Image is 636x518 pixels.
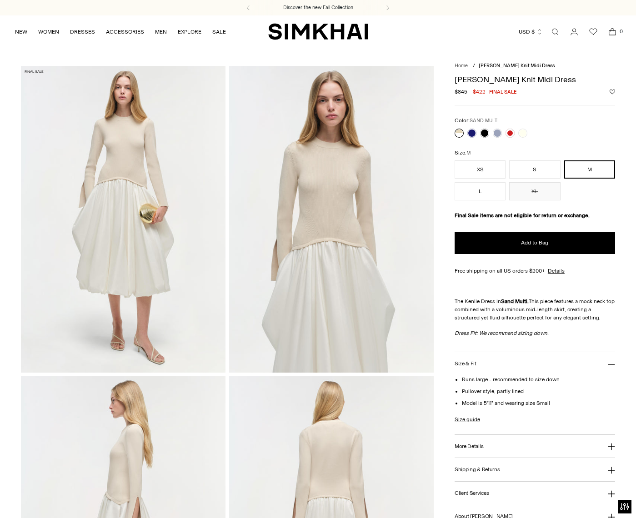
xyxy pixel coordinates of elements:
[455,267,615,275] div: Free shipping on all US orders $200+
[501,298,529,304] strong: Sand Multi.
[603,23,621,41] a: Open cart modal
[70,22,95,42] a: DRESSES
[470,118,499,124] span: SAND MULTI
[455,467,500,473] h3: Shipping & Returns
[462,387,615,395] li: Pullover style, partly lined
[466,150,471,156] span: M
[565,23,583,41] a: Go to the account page
[509,160,560,179] button: S
[21,66,225,373] img: Kenlie Taffeta Knit Midi Dress
[283,4,353,11] a: Discover the new Fall Collection
[610,89,615,95] button: Add to Wishlist
[564,160,615,179] button: M
[455,116,499,125] label: Color:
[519,22,543,42] button: USD $
[479,63,555,69] span: [PERSON_NAME] Knit Midi Dress
[546,23,564,41] a: Open search modal
[455,435,615,458] button: More Details
[455,443,483,449] h3: More Details
[455,75,615,84] h1: [PERSON_NAME] Knit Midi Dress
[455,361,476,367] h3: Size & Fit
[178,22,201,42] a: EXPLORE
[521,239,548,247] span: Add to Bag
[548,267,565,275] a: Details
[509,182,560,200] button: XL
[455,232,615,254] button: Add to Bag
[455,352,615,375] button: Size & Fit
[455,297,615,322] p: The Kenlie Dress in This piece features a mock neck top combined with a voluminous mid-length ski...
[155,22,167,42] a: MEN
[462,375,615,384] li: Runs large - recommended to size down
[455,88,467,96] s: $845
[473,62,475,70] div: /
[462,399,615,407] li: Model is 5'11" and wearing size Small
[455,160,506,179] button: XS
[455,182,506,200] button: L
[268,23,368,40] a: SIMKHAI
[455,482,615,505] button: Client Services
[455,212,590,219] strong: Final Sale items are not eligible for return or exchange.
[617,27,625,35] span: 0
[15,22,27,42] a: NEW
[455,415,480,423] a: Size guide
[584,23,602,41] a: Wishlist
[455,149,471,157] label: Size:
[455,490,489,496] h3: Client Services
[38,22,59,42] a: WOMEN
[212,22,226,42] a: SALE
[455,63,468,69] a: Home
[473,88,486,96] span: $422
[455,330,549,336] em: Dress Fit: We recommend sizing down.
[106,22,144,42] a: ACCESSORIES
[455,62,615,70] nav: breadcrumbs
[455,458,615,481] button: Shipping & Returns
[229,66,434,373] img: Kenlie Taffeta Knit Midi Dress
